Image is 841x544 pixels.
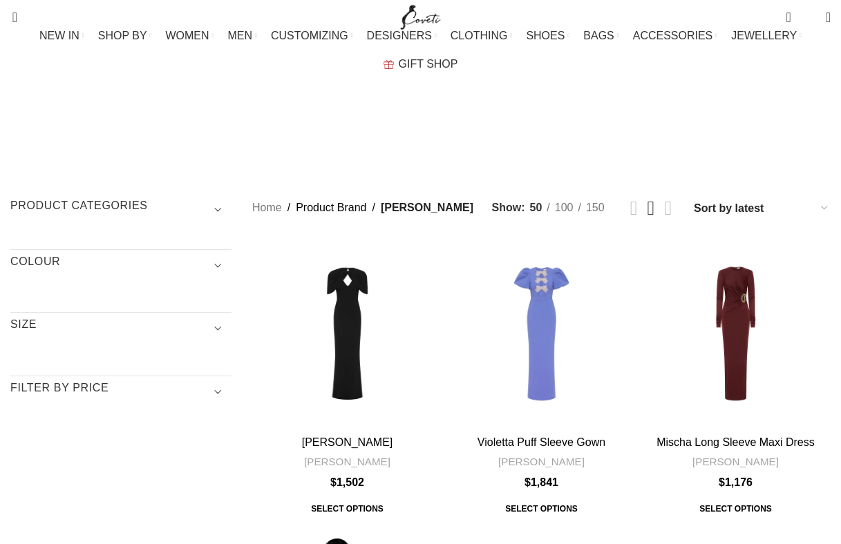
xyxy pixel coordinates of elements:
a: Mischa Long Sleeve Maxi Dress [641,239,831,429]
div: My Wishlist [802,3,815,31]
span: 0 [787,7,797,17]
a: CLOTHING [451,22,513,50]
a: Violetta Puff Sleeve Gown [478,436,605,448]
a: CUSTOMIZING [271,22,353,50]
a: [PERSON_NAME] [498,454,585,469]
a: WOMEN [165,22,214,50]
span: $ [525,476,531,488]
span: Select options [495,496,587,521]
a: Search [3,3,17,31]
span: SHOP BY [98,29,147,42]
span: $ [330,476,337,488]
span: NEW IN [39,29,79,42]
a: BAGS [583,22,618,50]
a: SHOP BY [98,22,152,50]
a: MEN [228,22,257,50]
a: 0 [779,3,797,31]
bdi: 1,176 [719,476,753,488]
a: Violetta Puff Sleeve Gown [446,239,636,429]
span: Select options [690,496,782,521]
span: CLOTHING [451,29,508,42]
a: Mischa Long Sleeve Maxi Dress [656,436,815,448]
a: [PERSON_NAME] [304,454,390,469]
span: 0 [804,14,815,24]
a: [PERSON_NAME] [302,436,393,448]
a: Cameron Gown [252,239,442,429]
span: BAGS [583,29,614,42]
h3: SIZE [10,317,231,340]
a: Select options for “Cameron Gown” [301,496,393,521]
a: Site logo [397,10,444,22]
a: JEWELLERY [731,22,802,50]
div: Main navigation [3,22,838,78]
span: $ [719,476,725,488]
span: MEN [228,29,253,42]
span: CUSTOMIZING [271,29,348,42]
img: GiftBag [384,60,394,69]
bdi: 1,502 [330,476,364,488]
span: GIFT SHOP [399,57,458,70]
span: Select options [301,496,393,521]
a: NEW IN [39,22,84,50]
h3: Filter by price [10,380,231,404]
h3: COLOUR [10,254,231,278]
span: SHOES [526,29,565,42]
span: WOMEN [165,29,209,42]
bdi: 1,841 [525,476,558,488]
a: [PERSON_NAME] [692,454,779,469]
a: Select options for “Mischa Long Sleeve Maxi Dress” [690,496,782,521]
a: GIFT SHOP [384,50,458,78]
a: Select options for “Violetta Puff Sleeve Gown” [495,496,587,521]
h3: Product categories [10,198,231,222]
a: ACCESSORIES [633,22,718,50]
span: DESIGNERS [367,29,432,42]
span: JEWELLERY [731,29,797,42]
a: DESIGNERS [367,22,437,50]
a: SHOES [526,22,569,50]
span: ACCESSORIES [633,29,713,42]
